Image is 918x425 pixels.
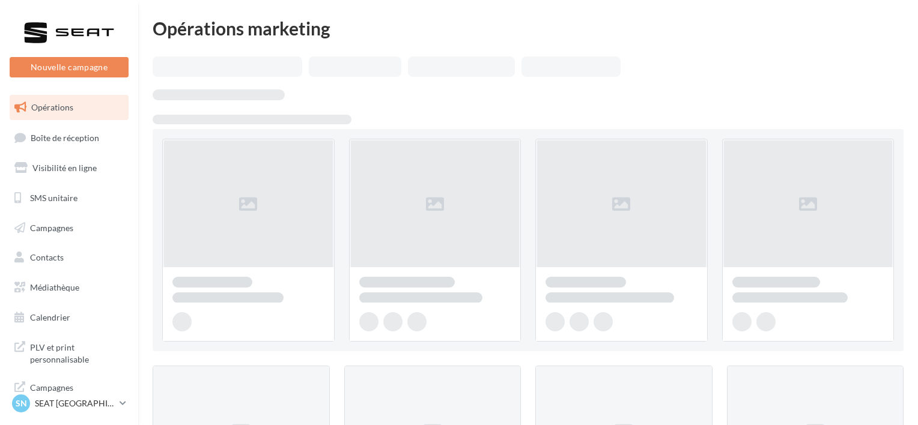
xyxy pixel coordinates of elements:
[32,163,97,173] span: Visibilité en ligne
[31,132,99,142] span: Boîte de réception
[7,95,131,120] a: Opérations
[30,339,124,365] span: PLV et print personnalisable
[153,19,904,37] div: Opérations marketing
[30,282,79,292] span: Médiathèque
[30,379,124,405] span: Campagnes DataOnDemand
[30,252,64,262] span: Contacts
[7,155,131,181] a: Visibilité en ligne
[7,275,131,300] a: Médiathèque
[7,375,131,410] a: Campagnes DataOnDemand
[30,222,73,232] span: Campagnes
[31,102,73,112] span: Opérations
[7,125,131,151] a: Boîte de réception
[7,185,131,211] a: SMS unitaire
[35,397,115,409] p: SEAT [GEOGRAPHIC_DATA]
[30,193,78,203] span: SMS unitaire
[10,57,129,77] button: Nouvelle campagne
[7,216,131,241] a: Campagnes
[7,334,131,370] a: PLV et print personnalisable
[7,245,131,270] a: Contacts
[7,305,131,330] a: Calendrier
[16,397,27,409] span: SN
[10,392,129,415] a: SN SEAT [GEOGRAPHIC_DATA]
[30,312,70,322] span: Calendrier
